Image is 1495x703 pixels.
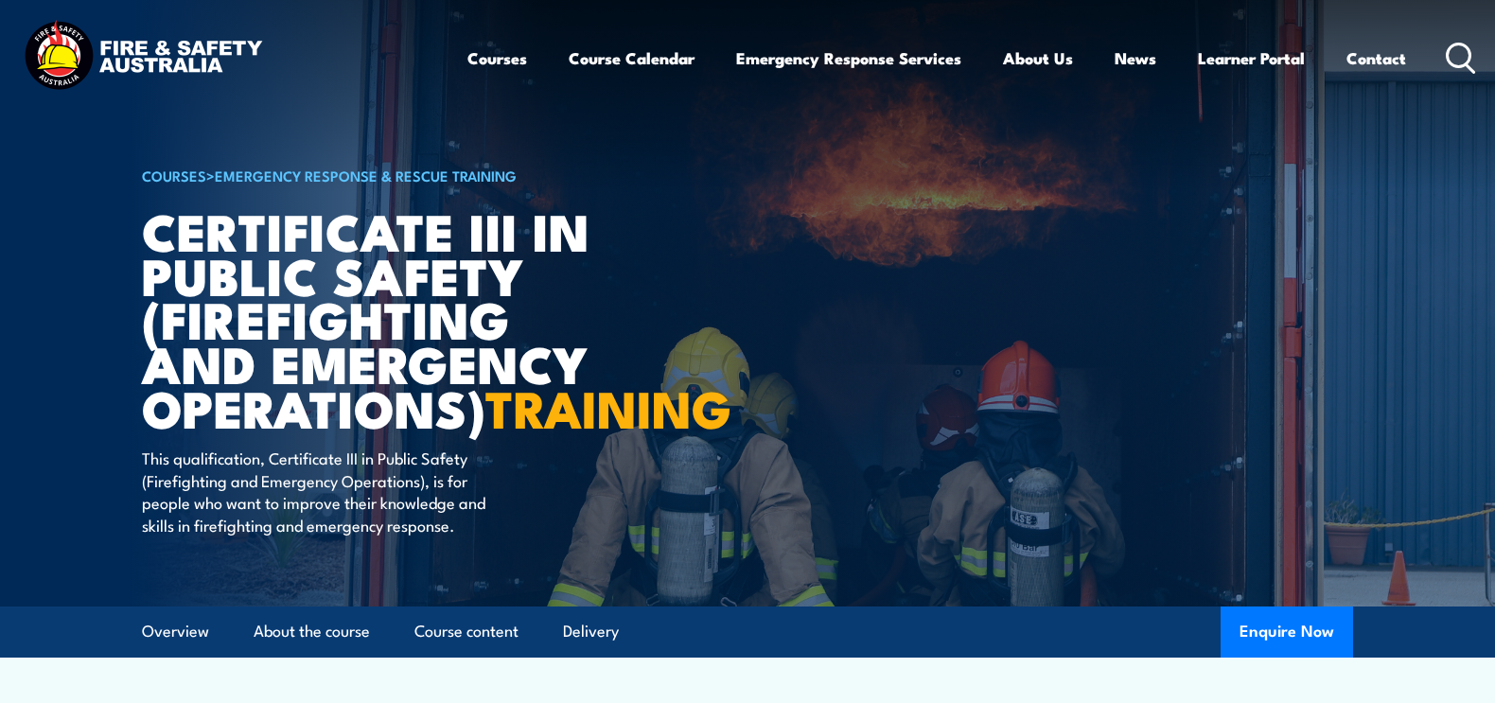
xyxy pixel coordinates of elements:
a: COURSES [142,165,206,185]
a: Contact [1346,33,1406,83]
p: This qualification, Certificate III in Public Safety (Firefighting and Emergency Operations), is ... [142,447,487,536]
button: Enquire Now [1221,606,1353,658]
h6: > [142,164,609,186]
a: Courses [467,33,527,83]
a: Emergency Response & Rescue Training [215,165,517,185]
a: Course content [414,606,519,657]
a: Learner Portal [1198,33,1305,83]
a: Delivery [563,606,619,657]
a: Course Calendar [569,33,695,83]
a: News [1115,33,1156,83]
a: Overview [142,606,209,657]
a: About Us [1003,33,1073,83]
a: Emergency Response Services [736,33,961,83]
h1: Certificate III in Public Safety (Firefighting and Emergency Operations) [142,208,609,430]
strong: TRAINING [485,367,731,446]
a: About the course [254,606,370,657]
